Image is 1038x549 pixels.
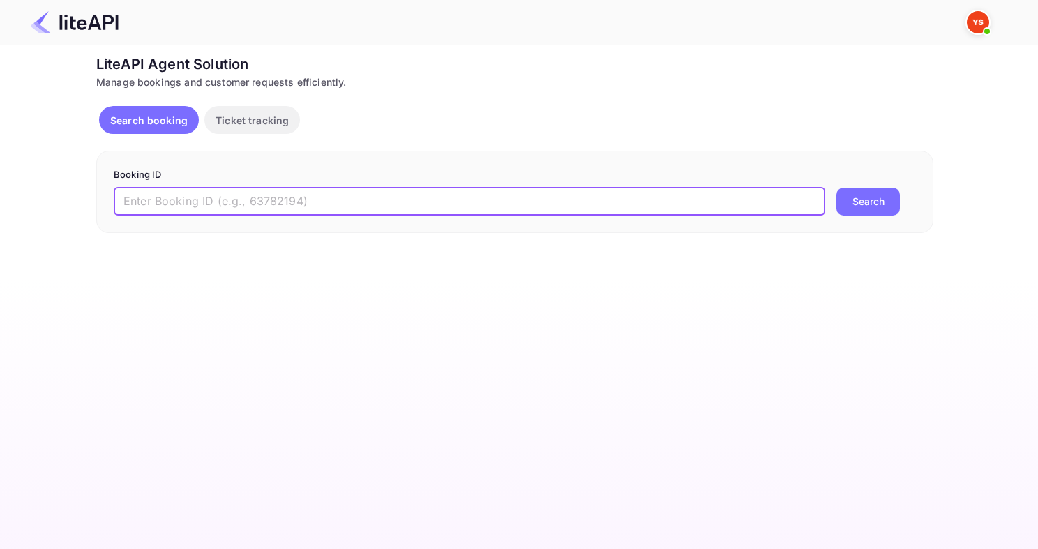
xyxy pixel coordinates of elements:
div: LiteAPI Agent Solution [96,54,933,75]
button: Search [836,188,900,216]
p: Search booking [110,113,188,128]
p: Booking ID [114,168,916,182]
div: Manage bookings and customer requests efficiently. [96,75,933,89]
img: Yandex Support [967,11,989,33]
img: LiteAPI Logo [31,11,119,33]
p: Ticket tracking [216,113,289,128]
input: Enter Booking ID (e.g., 63782194) [114,188,825,216]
